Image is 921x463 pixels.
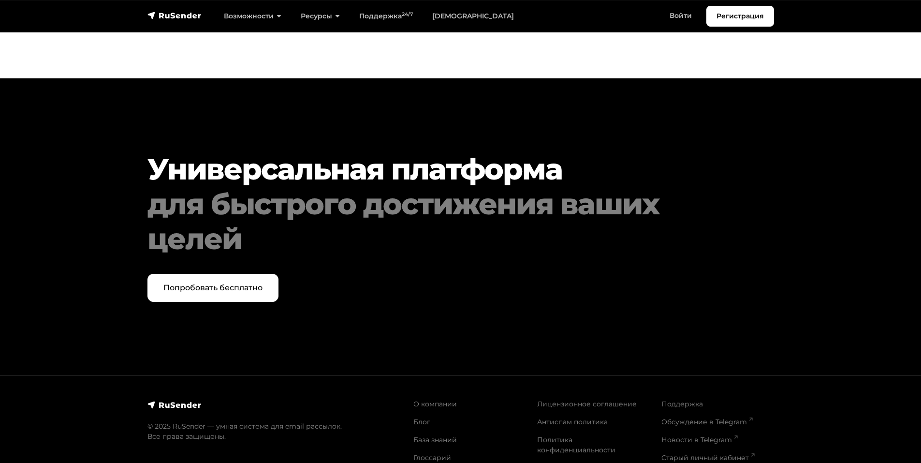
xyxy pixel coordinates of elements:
[537,435,615,454] a: Политика конфиденциальности
[350,6,423,26] a: Поддержка24/7
[537,418,608,426] a: Антиспам политика
[413,435,457,444] a: База знаний
[147,187,721,256] div: для быстрого достижения ваших целей
[147,152,721,256] h2: Универсальная платформа
[147,421,402,442] p: © 2025 RuSender — умная система для email рассылок. Все права защищены.
[537,400,637,408] a: Лицензионное соглашение
[402,11,413,17] sup: 24/7
[423,6,524,26] a: [DEMOGRAPHIC_DATA]
[661,400,703,408] a: Поддержка
[214,6,291,26] a: Возможности
[147,11,202,20] img: RuSender
[413,453,451,462] a: Глоссарий
[661,418,753,426] a: Обсуждение в Telegram
[661,435,738,444] a: Новости в Telegram
[660,6,702,26] a: Войти
[413,418,430,426] a: Блог
[661,453,755,462] a: Старый личный кабинет
[706,6,774,27] a: Регистрация
[147,400,202,410] img: RuSender
[291,6,350,26] a: Ресурсы
[147,274,278,302] a: Попробовать бесплатно
[413,400,457,408] a: О компании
